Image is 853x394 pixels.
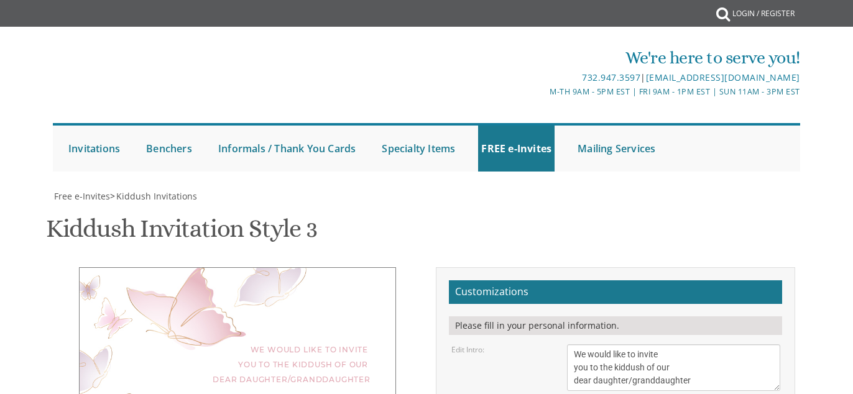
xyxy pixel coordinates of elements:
[478,126,555,172] a: FREE e-Invites
[451,344,484,355] label: Edit Intro:
[303,70,800,85] div: |
[116,190,197,202] span: Kiddush Invitations
[303,45,800,70] div: We're here to serve you!
[574,126,658,172] a: Mailing Services
[646,71,800,83] a: [EMAIL_ADDRESS][DOMAIN_NAME]
[582,71,640,83] a: 732.947.3597
[143,126,195,172] a: Benchers
[53,190,110,202] a: Free e-Invites
[379,126,458,172] a: Specialty Items
[215,126,359,172] a: Informals / Thank You Cards
[449,316,782,335] div: Please fill in your personal information.
[115,190,197,202] a: Kiddush Invitations
[46,215,317,252] h1: Kiddush Invitation Style 3
[567,344,780,391] textarea: We would like to invite you to the kiddush of our dear daughter/granddaughter
[110,190,197,202] span: >
[449,280,782,304] h2: Customizations
[104,342,371,387] div: We would like to invite you to the kiddush of our dear daughter/granddaughter
[65,126,123,172] a: Invitations
[303,85,800,98] div: M-Th 9am - 5pm EST | Fri 9am - 1pm EST | Sun 11am - 3pm EST
[54,190,110,202] span: Free e-Invites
